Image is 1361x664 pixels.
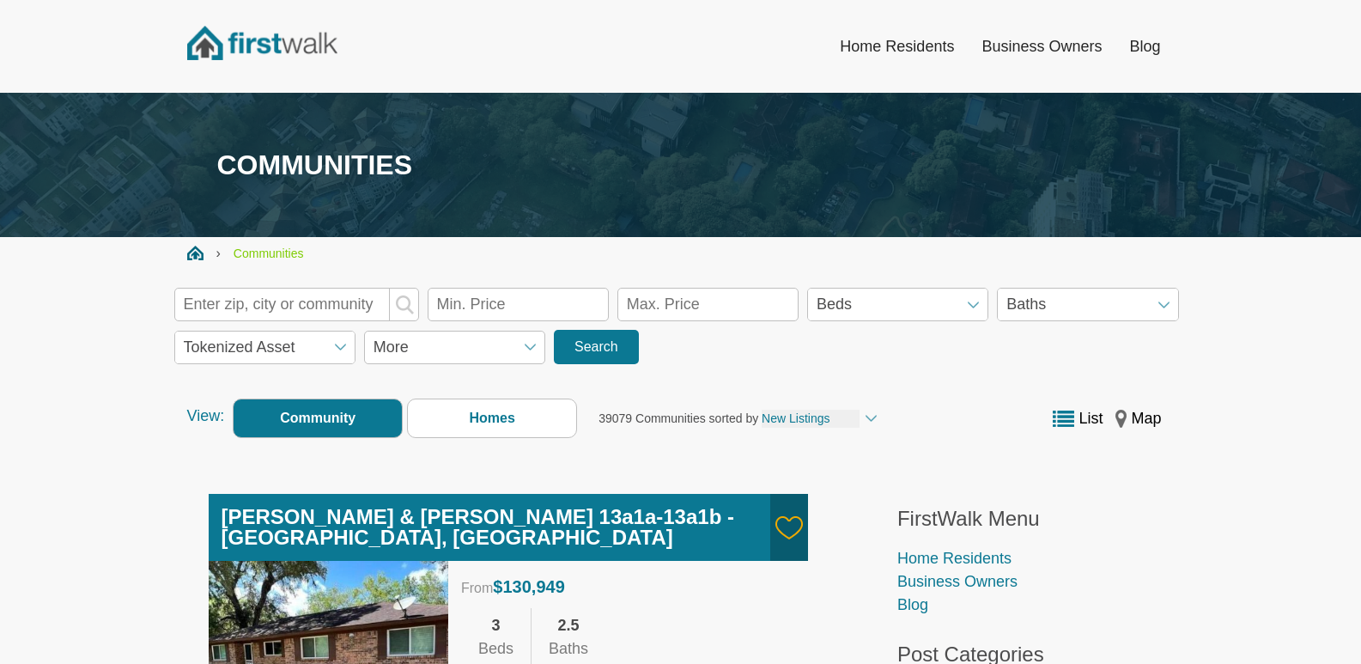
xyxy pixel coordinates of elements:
a: Business Owners [968,27,1115,65]
button: Map [1111,407,1165,430]
a: Business Owners [897,573,1018,590]
button: Search [554,330,639,364]
div: 3 [478,614,513,637]
a: Blog [1115,27,1174,65]
input: Max. Price [617,288,799,321]
div: Baths [549,637,588,661]
input: Enter zip, city or community [174,288,419,321]
span: Map [1131,410,1161,427]
a: [PERSON_NAME] & [PERSON_NAME] 13a1a-13a1b - [GEOGRAPHIC_DATA], [GEOGRAPHIC_DATA] [222,505,734,549]
div: Beds [478,637,513,661]
span: 39079 Communities sorted by [598,411,758,425]
h1: Communities [187,149,1175,181]
h3: FirstWalk Menu [897,507,1153,532]
span: More [364,331,545,364]
a: Home Residents [826,27,968,65]
a: Blog [897,596,928,613]
button: List [1048,407,1107,430]
label: Homes [407,399,577,438]
a: Home Residents [897,550,1012,567]
span: List [1078,410,1103,427]
img: FirstWalk [187,26,337,60]
input: Min. Price [428,288,609,321]
span: $130,949 [493,577,564,596]
label: Community [233,399,403,438]
span: View: [187,405,225,428]
a: Communities [234,247,304,260]
div: From [461,574,795,600]
div: 2.5 [549,614,588,637]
